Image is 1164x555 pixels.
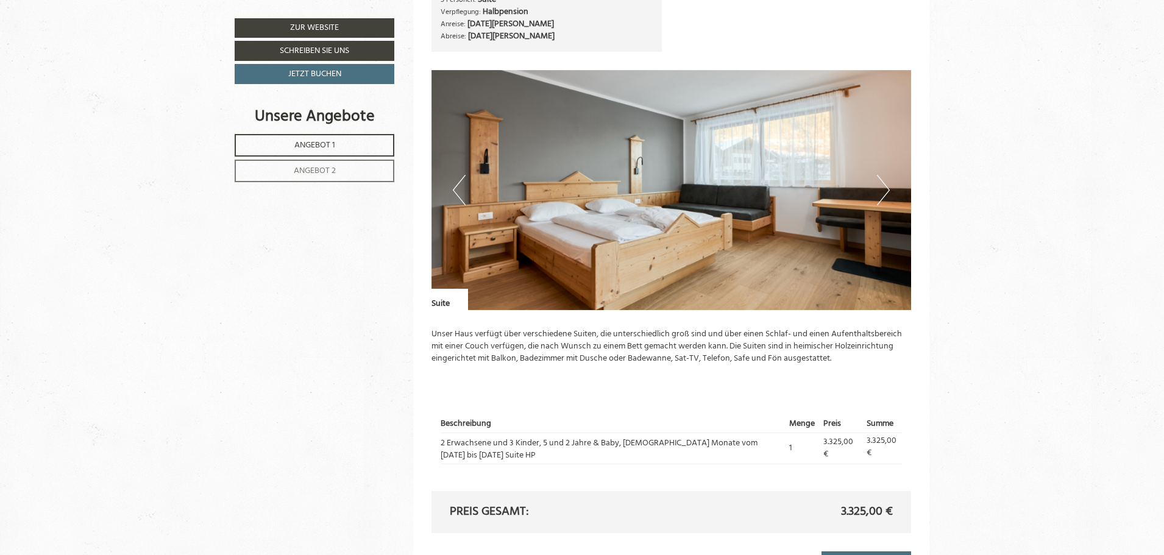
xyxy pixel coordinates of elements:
[431,70,912,310] img: image
[819,416,863,433] th: Preis
[785,416,819,433] th: Menge
[431,289,468,310] div: Suite
[235,18,394,38] a: Zur Website
[441,433,785,464] td: 2 Erwachsene und 3 Kinder, 5 und 2 Jahre & Baby, [DEMOGRAPHIC_DATA] Monate vom [DATE] bis [DATE] ...
[877,175,890,205] button: Next
[453,175,466,205] button: Previous
[785,433,819,464] td: 1
[235,41,394,61] a: Schreiben Sie uns
[441,503,672,521] div: Preis gesamt:
[862,416,902,433] th: Summe
[441,18,466,30] small: Anreise:
[441,6,481,18] small: Verpflegung:
[823,435,853,461] span: 3.325,00 €
[441,416,785,433] th: Beschreibung
[294,164,336,178] span: Angebot 2
[235,64,394,84] a: Jetzt buchen
[467,17,554,31] b: [DATE][PERSON_NAME]
[441,30,466,42] small: Abreise:
[431,328,912,365] p: Unser Haus verfügt über verschiedene Suiten, die unterschiedlich groß sind und über einen Schlaf-...
[862,433,902,464] td: 3.325,00 €
[468,29,555,43] b: [DATE][PERSON_NAME]
[841,503,893,521] span: 3.325,00 €
[483,5,528,19] b: Halbpension
[235,105,394,128] div: Unsere Angebote
[294,138,335,152] span: Angebot 1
